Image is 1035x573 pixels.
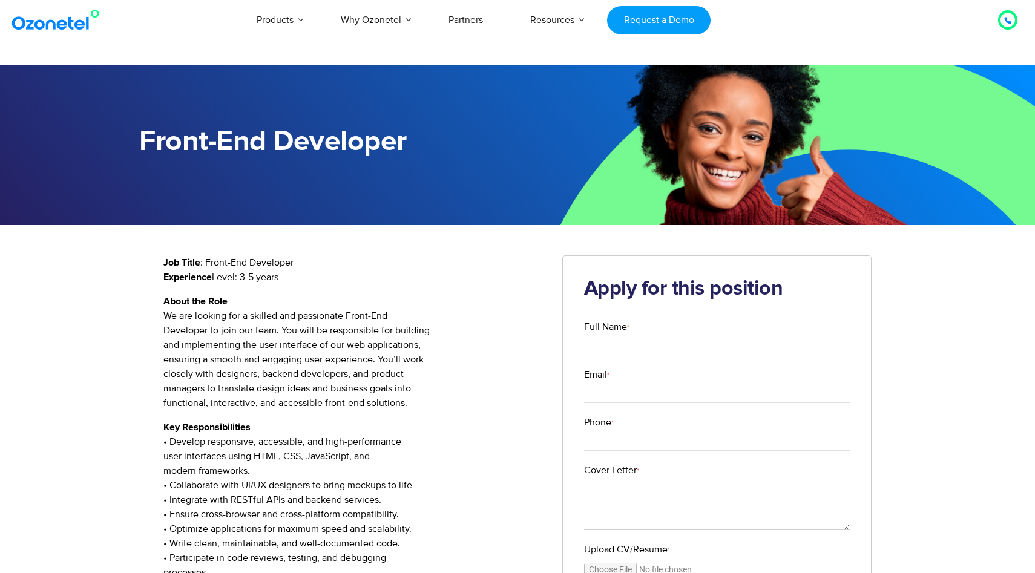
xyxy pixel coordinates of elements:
a: Request a Demo [607,6,711,34]
h1: Front-End Developer [139,125,517,159]
label: Email [584,367,850,382]
label: Cover Letter [584,463,850,477]
strong: About the Role [163,296,228,306]
p: : Front-End Developer Level: 3-5 years [163,255,544,284]
h2: Apply for this position [584,277,850,301]
label: Upload CV/Resume [584,542,850,557]
p: We are looking for a skilled and passionate Front-End Developer to join our team. You will be res... [163,294,544,410]
strong: Key Responsibilities [163,422,251,432]
strong: Experience [163,272,212,282]
strong: Job Title [163,258,200,267]
label: Full Name [584,319,850,334]
label: Phone [584,415,850,430]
